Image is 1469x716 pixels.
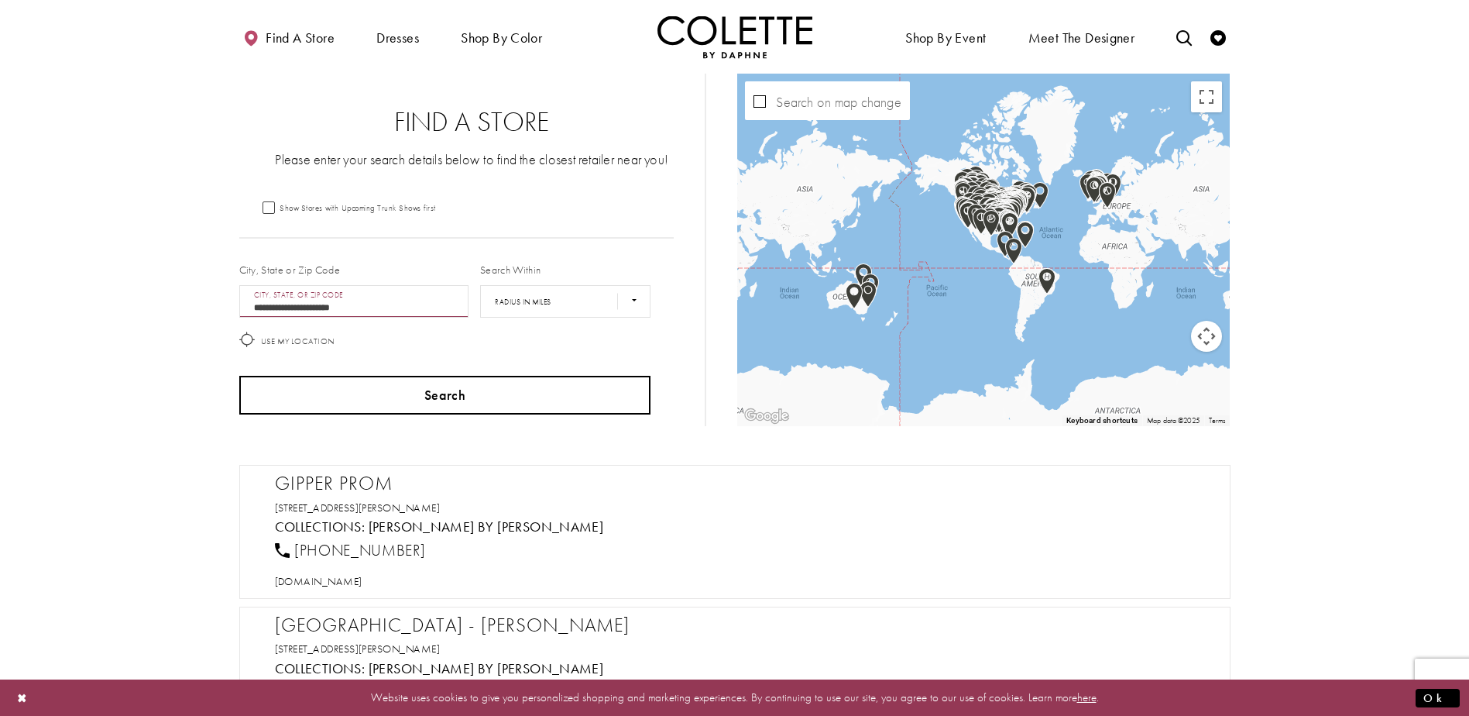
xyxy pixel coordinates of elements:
[480,285,650,318] select: Radius In Miles
[1416,688,1460,707] button: Submit Dialog
[741,406,792,426] a: Open this area in Google Maps (opens a new window)
[294,540,425,560] span: [PHONE_NUMBER]
[1025,15,1139,58] a: Meet the designer
[480,262,541,277] label: Search Within
[266,30,335,46] span: Find a store
[239,15,338,58] a: Find a store
[270,107,674,138] h2: Find a Store
[112,687,1357,708] p: Website uses cookies to give you personalized shopping and marketing experiences. By continuing t...
[239,262,341,277] label: City, State or Zip Code
[1191,81,1222,112] button: Toggle fullscreen view
[270,150,674,169] p: Please enter your search details below to find the closest retailer near you!
[1147,415,1200,425] span: Map data ©2025
[239,285,469,318] input: City, State, or ZIP Code
[1172,15,1196,58] a: Toggle search
[372,15,423,58] span: Dresses
[1028,30,1135,46] span: Meet the designer
[901,15,990,58] span: Shop By Event
[1077,690,1097,705] a: here
[737,74,1230,426] div: Map with store locations
[905,30,986,46] span: Shop By Event
[1066,415,1138,426] button: Keyboard shortcuts
[461,30,542,46] span: Shop by color
[275,614,1210,637] h2: [GEOGRAPHIC_DATA] - [PERSON_NAME]
[275,659,366,677] span: Collections:
[275,574,362,588] span: [DOMAIN_NAME]
[457,15,546,58] span: Shop by color
[369,518,604,535] a: Visit Colette by Daphne page - Opens in new tab
[275,472,1210,495] h2: Gipper Prom
[275,540,426,560] a: [PHONE_NUMBER]
[275,642,441,656] a: Opens in new tab
[9,684,36,711] button: Close Dialog
[275,501,441,515] a: Opens in new tab
[657,15,812,58] img: Colette by Daphne
[1206,15,1230,58] a: Check Wishlist
[369,659,604,677] a: Visit Colette by Daphne page - Opens in new tab
[657,15,812,58] a: Visit Home Page
[239,376,651,415] button: Search
[1209,415,1226,425] a: Terms
[741,406,792,426] img: Google
[376,30,419,46] span: Dresses
[275,574,362,588] a: Opens in new tab
[1191,321,1222,352] button: Map camera controls
[275,518,366,535] span: Collections:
